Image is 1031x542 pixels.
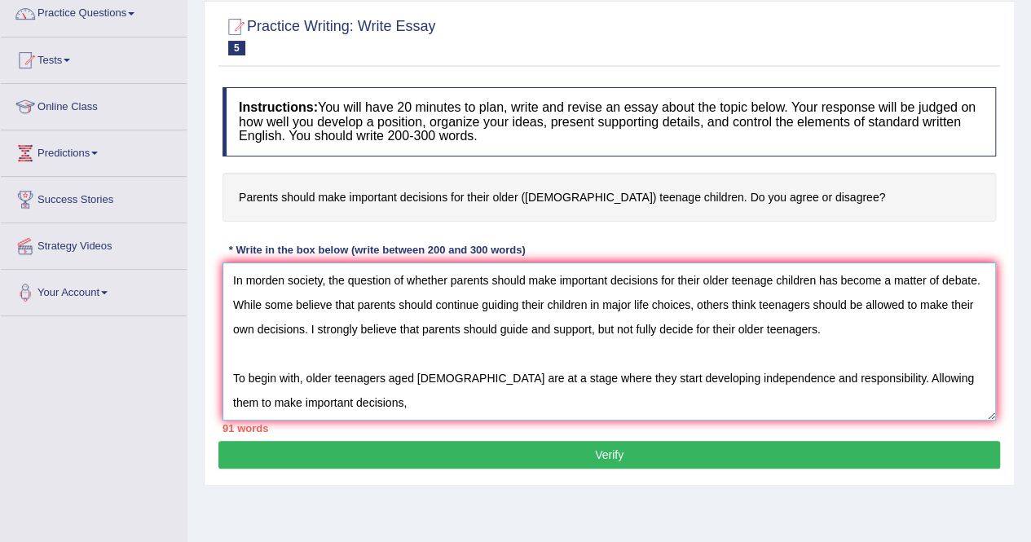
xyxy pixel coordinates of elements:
[223,421,996,436] div: 91 words
[239,100,318,114] b: Instructions:
[1,270,187,311] a: Your Account
[1,223,187,264] a: Strategy Videos
[223,242,531,258] div: * Write in the box below (write between 200 and 300 words)
[1,84,187,125] a: Online Class
[223,173,996,223] h4: Parents should make important decisions for their older ([DEMOGRAPHIC_DATA]) teenage children. Do...
[223,87,996,156] h4: You will have 20 minutes to plan, write and revise an essay about the topic below. Your response ...
[223,15,435,55] h2: Practice Writing: Write Essay
[228,41,245,55] span: 5
[1,177,187,218] a: Success Stories
[218,441,1000,469] button: Verify
[1,37,187,78] a: Tests
[1,130,187,171] a: Predictions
